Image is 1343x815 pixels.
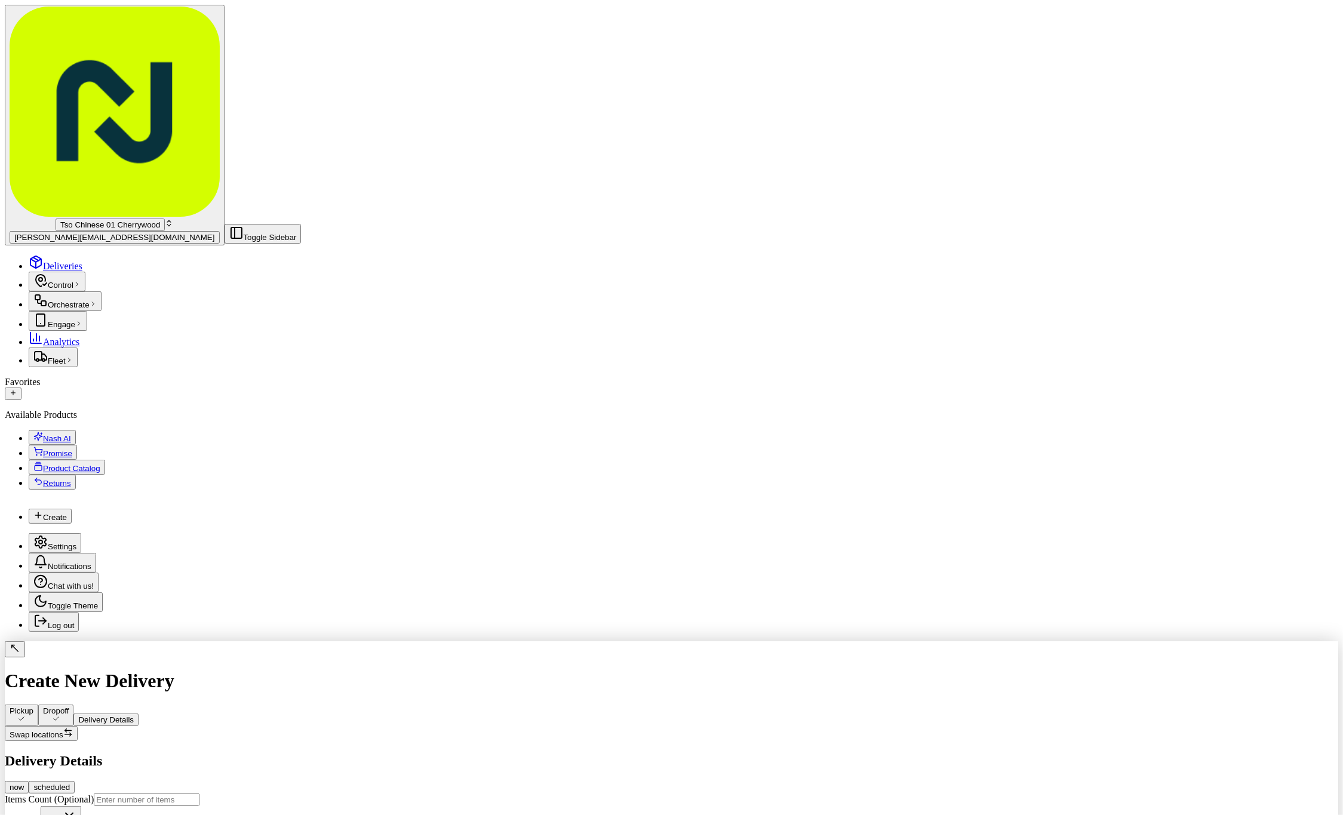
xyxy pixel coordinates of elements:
input: Enter number of items [94,794,199,806]
span: API Documentation [113,267,192,279]
span: Fleet [48,356,66,365]
button: Returns [29,475,76,490]
h1: Create New Delivery [5,670,1338,692]
button: Fleet [29,347,78,367]
span: Nash AI [43,434,71,443]
button: Toggle Sidebar [225,224,302,244]
p: Welcome 👋 [12,48,217,67]
a: Promise [33,449,72,458]
span: Engage [48,320,75,329]
button: Tso Chinese 01 Cherrywood [56,219,165,231]
span: Toggle Theme [48,601,98,610]
span: Settings [48,542,76,551]
span: Create [43,513,67,522]
button: Product Catalog [29,460,105,475]
span: Chat with us! [48,582,94,591]
label: Items Count (Optional) [5,794,94,804]
span: Toggle Sidebar [244,233,297,242]
button: Create [29,509,72,524]
span: Pickup [10,706,33,715]
span: Delivery Details [78,715,134,724]
span: Analytics [43,337,79,347]
a: 📗Knowledge Base [7,263,96,284]
span: Tso Chinese 01 Cherrywood [60,220,160,229]
button: Chat with us! [29,573,99,592]
button: Promise [29,445,77,460]
button: Start new chat [203,118,217,133]
img: Nash [12,13,36,36]
span: [PERSON_NAME] [37,186,97,195]
span: Promise [43,449,72,458]
a: 💻API Documentation [96,263,196,284]
div: Past conversations [12,156,80,165]
button: Toggle Theme [29,592,103,612]
button: Control [29,272,85,291]
span: Dropoff [43,706,69,715]
a: Deliveries [29,261,82,271]
button: See all [185,153,217,168]
div: Available Products [5,410,1338,420]
span: Notifications [48,562,91,571]
div: We're available if you need us! [54,127,164,136]
span: Log out [48,621,74,630]
button: Engage [29,311,87,331]
input: Got a question? Start typing here... [31,78,215,90]
button: Orchestrate [29,291,102,311]
div: 💻 [101,269,110,278]
span: Control [48,281,73,290]
img: 1736555255976-a54dd68f-1ca7-489b-9aae-adbdc363a1c4 [24,186,33,196]
img: Brigitte Vinadas [12,207,31,226]
button: now [5,781,29,794]
a: Returns [33,479,71,488]
h2: Delivery Details [5,753,1338,769]
span: [DATE] [106,218,130,227]
span: Returns [43,479,71,488]
a: Powered byPylon [84,296,145,306]
span: Knowledge Base [24,267,91,279]
a: Analytics [29,337,79,347]
button: Log out [29,612,79,632]
img: Angelique Valdez [12,174,31,193]
button: Notifications [29,553,96,573]
span: Deliveries [43,261,82,271]
span: [PERSON_NAME][EMAIL_ADDRESS][DOMAIN_NAME] [14,233,215,242]
span: • [99,218,103,227]
span: [DATE] [106,186,130,195]
span: Orchestrate [48,300,90,309]
span: Swap locations [10,730,63,739]
a: Nash AI [33,434,71,443]
img: 1736555255976-a54dd68f-1ca7-489b-9aae-adbdc363a1c4 [12,115,33,136]
img: 9188753566659_6852d8bf1fb38e338040_72.png [25,115,47,136]
div: Favorites [5,377,1338,387]
span: [PERSON_NAME] [37,218,97,227]
button: scheduled [29,781,75,794]
img: 1736555255976-a54dd68f-1ca7-489b-9aae-adbdc363a1c4 [24,219,33,228]
span: Pylon [119,297,145,306]
button: Tso Chinese 01 Cherrywood[PERSON_NAME][EMAIL_ADDRESS][DOMAIN_NAME] [5,5,225,245]
div: 📗 [12,269,21,278]
span: Product Catalog [43,464,100,473]
div: Start new chat [54,115,196,127]
button: Nash AI [29,430,76,445]
button: Swap locations [5,726,78,741]
button: Settings [29,533,81,553]
a: Product Catalog [33,464,100,473]
button: [PERSON_NAME][EMAIL_ADDRESS][DOMAIN_NAME] [10,231,220,244]
span: • [99,186,103,195]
